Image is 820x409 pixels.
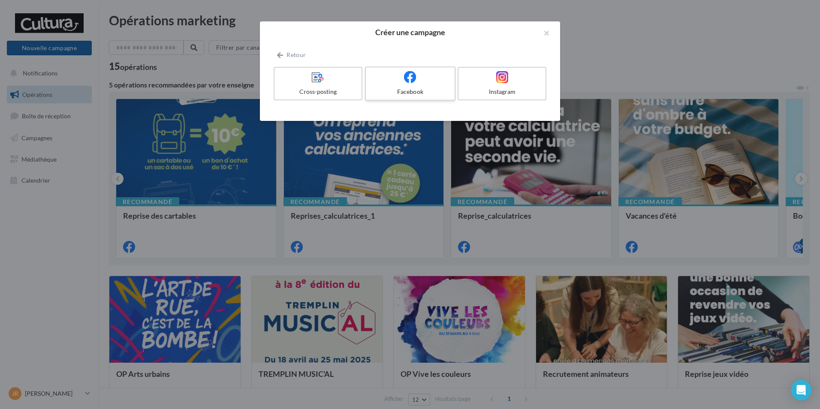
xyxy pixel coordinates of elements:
h2: Créer une campagne [274,28,546,36]
div: Facebook [369,87,451,96]
div: Open Intercom Messenger [791,380,811,400]
div: Cross-posting [278,87,358,96]
button: Retour [274,50,309,60]
div: Instagram [462,87,542,96]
